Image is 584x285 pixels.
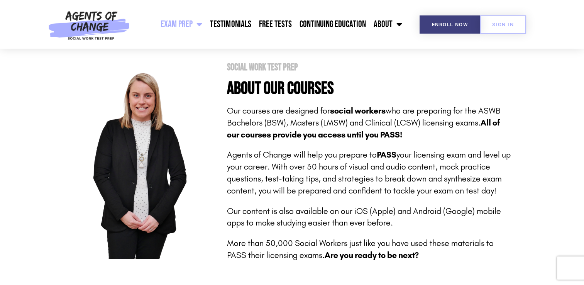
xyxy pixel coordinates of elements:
h1: Social Work Test Prep [227,63,512,72]
nav: Menu [134,15,406,34]
a: Free Tests [255,15,295,34]
p: Agents of Change will help you prepare to your licensing exam and level up your career. With over... [227,149,512,197]
a: Continuing Education [295,15,369,34]
strong: PASS [376,150,396,160]
span: Enroll Now [432,22,468,27]
a: About [369,15,406,34]
a: Exam Prep [157,15,206,34]
p: More than 50,000 Social Workers just like you have used these materials to PASS their licensing e... [227,237,512,261]
a: Testimonials [206,15,255,34]
h4: About Our Courses [227,80,512,97]
strong: social workers [330,106,385,116]
p: Our courses are designed for who are preparing for the ASWB Bachelors (BSW), Masters (LMSW) and C... [227,105,512,141]
a: SIGN IN [480,15,526,34]
p: Our content is also available on our iOS (Apple) and Android (Google) mobile apps to make studyin... [227,205,512,229]
b: All of our courses provide you access until you PASS! [227,118,499,140]
span: SIGN IN [492,22,514,27]
strong: Are you ready to be next? [324,250,418,260]
a: Enroll Now [420,15,480,34]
